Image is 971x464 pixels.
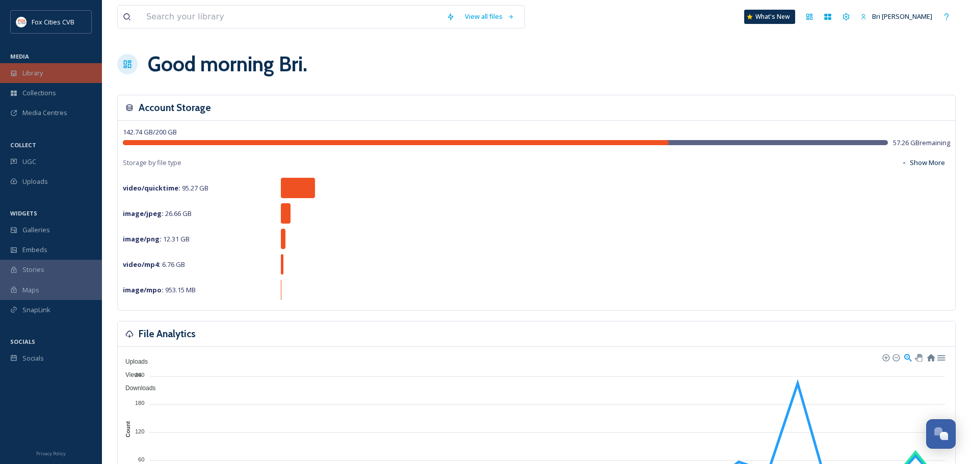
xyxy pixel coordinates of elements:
strong: video/mp4 : [123,260,161,269]
span: 12.31 GB [123,234,190,243]
tspan: 180 [135,400,144,406]
text: Count [125,421,131,438]
span: 6.76 GB [123,260,185,269]
div: Reset Zoom [926,352,935,361]
span: Uploads [118,358,148,365]
span: WIDGETS [10,209,37,217]
span: Storage by file type [123,158,181,168]
tspan: 120 [135,428,144,434]
span: Socials [22,353,44,363]
img: images.png [16,17,27,27]
h1: Good morning Bri . [148,49,307,79]
span: MEDIA [10,52,29,60]
a: Bri [PERSON_NAME] [855,7,937,26]
span: Views [118,371,142,378]
a: Privacy Policy [36,447,66,459]
span: Uploads [22,177,48,186]
strong: image/jpeg : [123,209,164,218]
strong: image/mpo : [123,285,164,294]
span: SnapLink [22,305,50,315]
span: 57.26 GB remaining [893,138,950,148]
span: COLLECT [10,141,36,149]
span: Downloads [118,385,155,392]
a: What's New [744,10,795,24]
span: 26.66 GB [123,209,192,218]
h3: Account Storage [139,100,211,115]
span: 953.15 MB [123,285,196,294]
div: Panning [915,354,921,360]
span: Collections [22,88,56,98]
a: View all files [460,7,519,26]
span: Galleries [22,225,50,235]
input: Search your library [141,6,441,28]
span: 95.27 GB [123,183,208,193]
span: Stories [22,265,44,275]
div: Zoom In [882,353,889,361]
span: Embeds [22,245,47,255]
span: Bri [PERSON_NAME] [872,12,932,21]
tspan: 60 [138,456,144,462]
span: Media Centres [22,108,67,118]
button: Show More [896,153,950,173]
span: UGC [22,157,36,167]
span: Library [22,68,43,78]
span: 142.74 GB / 200 GB [123,127,177,137]
span: SOCIALS [10,338,35,345]
span: Fox Cities CVB [32,17,74,26]
div: Menu [936,352,945,361]
tspan: 240 [135,372,144,378]
h3: File Analytics [139,326,196,341]
span: Privacy Policy [36,450,66,457]
button: Open Chat [926,419,956,449]
span: Maps [22,285,39,295]
strong: image/png : [123,234,162,243]
div: Selection Zoom [903,352,912,361]
div: Zoom Out [892,353,899,361]
strong: video/quicktime : [123,183,180,193]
